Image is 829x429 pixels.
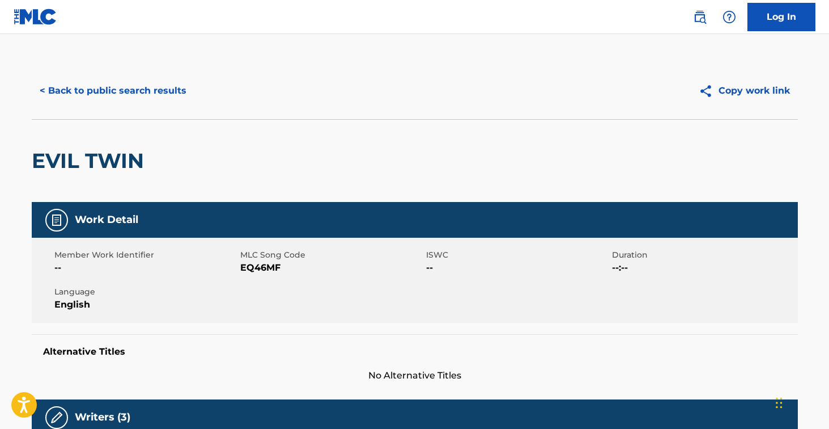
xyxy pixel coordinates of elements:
[54,286,237,298] span: Language
[612,249,795,261] span: Duration
[691,77,798,105] button: Copy work link
[426,249,609,261] span: ISWC
[32,148,150,174] h2: EVIL TWIN
[43,346,787,357] h5: Alternative Titles
[32,369,798,382] span: No Alternative Titles
[772,375,829,429] iframe: Chat Widget
[75,411,130,424] h5: Writers (3)
[54,249,237,261] span: Member Work Identifier
[50,213,63,227] img: Work Detail
[718,6,741,28] div: Help
[54,261,237,275] span: --
[612,261,795,275] span: --:--
[426,261,609,275] span: --
[240,261,423,275] span: EQ46MF
[54,298,237,312] span: English
[14,9,57,25] img: MLC Logo
[75,213,138,226] h5: Work Detail
[688,6,711,28] a: Public Search
[722,10,736,24] img: help
[693,10,707,24] img: search
[699,84,719,98] img: Copy work link
[776,386,783,420] div: Drag
[32,77,194,105] button: < Back to public search results
[747,3,815,31] a: Log In
[50,411,63,424] img: Writers
[240,249,423,261] span: MLC Song Code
